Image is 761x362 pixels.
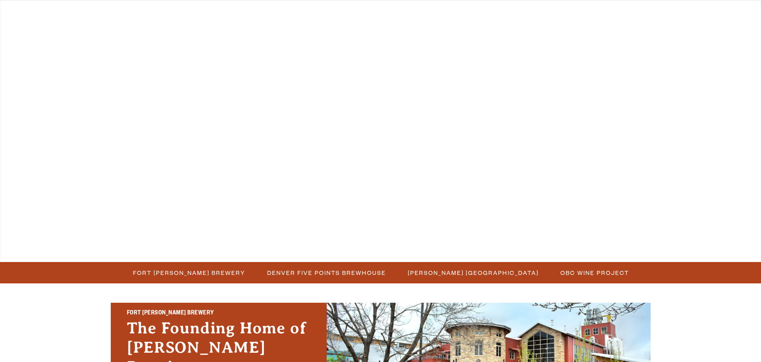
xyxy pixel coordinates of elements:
[430,5,487,41] a: Our Story
[104,19,123,25] span: Beer
[127,308,311,319] h2: Fort [PERSON_NAME] Brewery
[595,19,646,25] span: Beer Finder
[524,19,554,25] span: Impact
[133,267,245,279] span: Fort [PERSON_NAME] Brewery
[403,267,543,279] a: [PERSON_NAME] [GEOGRAPHIC_DATA]
[165,19,209,25] span: Taprooms
[435,19,482,25] span: Our Story
[262,267,390,279] a: Denver Five Points Brewhouse
[160,5,215,41] a: Taprooms
[556,267,633,279] a: OBC Wine Project
[251,19,274,25] span: Gear
[408,267,539,279] span: [PERSON_NAME] [GEOGRAPHIC_DATA]
[590,5,651,41] a: Beer Finder
[246,5,279,41] a: Gear
[128,267,249,279] a: Fort [PERSON_NAME] Brewery
[375,5,405,41] a: Odell Home
[98,5,129,41] a: Beer
[518,5,559,41] a: Impact
[316,19,348,25] span: Winery
[560,267,629,279] span: OBC Wine Project
[267,267,386,279] span: Denver Five Points Brewhouse
[311,5,353,41] a: Winery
